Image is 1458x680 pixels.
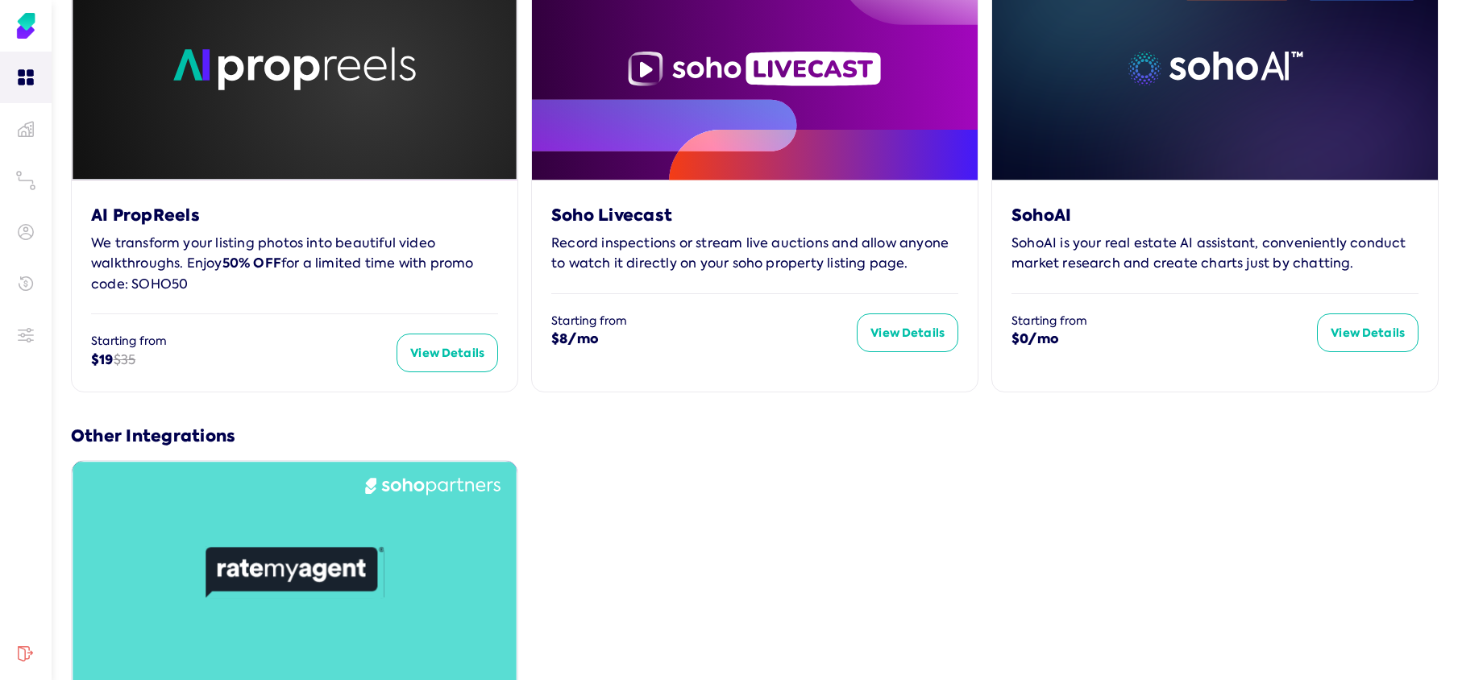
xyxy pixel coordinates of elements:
div: $19 [91,350,397,371]
div: Starting from [1011,313,1317,330]
span: $35 [114,351,136,368]
div: Starting from [91,334,397,350]
button: View Details [1317,313,1419,352]
div: We transform your listing photos into beautiful video walkthroughs. Enjoy for a limited time with... [91,233,498,295]
button: View Details [857,313,958,352]
button: View Details [397,334,498,372]
div: Starting from [551,313,857,330]
h3: Other Integrations [71,425,1439,447]
div: AI PropReels [91,204,498,226]
div: $0/mo [1011,329,1317,350]
b: 50% OFF [222,254,281,272]
div: Record inspections or stream live auctions and allow anyone to watch it directly on your soho pro... [551,233,958,274]
img: Soho Agent Portal Home [13,13,39,39]
div: $8/mo [551,329,857,350]
div: SohoAI [1011,204,1419,226]
div: SohoAI is your real estate AI assistant, conveniently conduct market research and create charts j... [1011,233,1419,274]
div: Soho Livecast [551,204,958,226]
